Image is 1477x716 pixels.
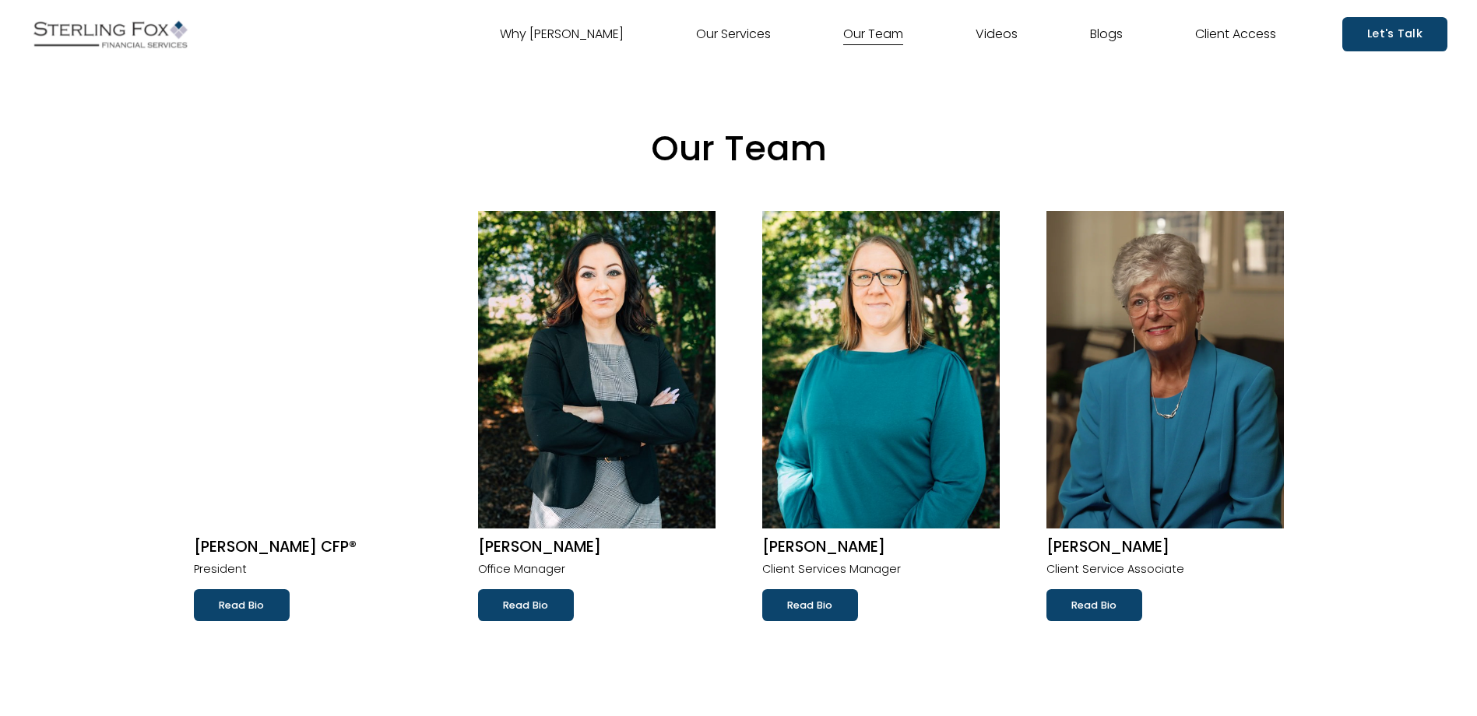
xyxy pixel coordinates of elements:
[194,538,431,557] h2: [PERSON_NAME] CFP®
[478,211,716,528] img: Lisa M. Coello
[194,118,1284,181] p: Our Team
[762,560,1000,580] p: Client Services Manager
[762,589,858,620] a: Read Bio
[1046,589,1142,620] a: Read Bio
[478,560,716,580] p: Office Manager
[1090,22,1123,47] a: Blogs
[478,538,716,557] h2: [PERSON_NAME]
[762,211,1000,528] img: Kerri Pait
[976,22,1018,47] a: Videos
[762,538,1000,557] h2: [PERSON_NAME]
[696,22,771,47] a: Our Services
[1046,560,1284,580] p: Client Service Associate
[1046,538,1284,557] h2: [PERSON_NAME]
[194,211,431,528] img: Robert W. Volpe CFP®
[194,589,290,620] a: Read Bio
[1342,17,1447,51] a: Let's Talk
[500,22,624,47] a: Why [PERSON_NAME]
[843,22,903,47] a: Our Team
[30,15,192,54] img: Sterling Fox Financial Services
[478,589,574,620] a: Read Bio
[194,560,431,580] p: President
[1195,22,1276,47] a: Client Access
